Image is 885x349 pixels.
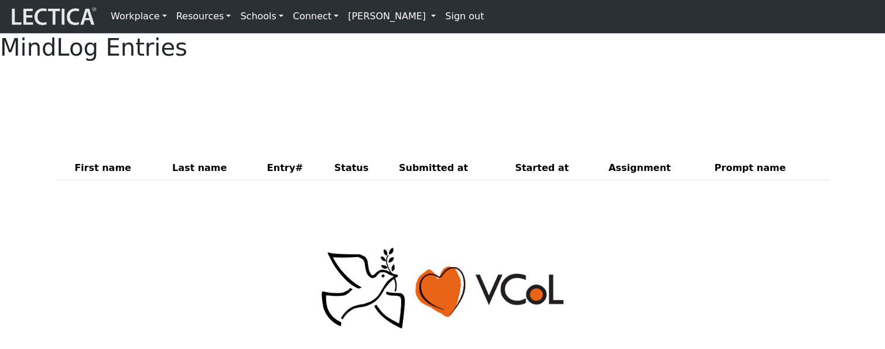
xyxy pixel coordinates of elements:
th: Entry# [262,156,330,180]
th: First name [70,156,168,180]
th: Assignment [604,156,710,180]
a: Workplace [106,5,172,28]
img: lecticalive [9,5,97,28]
th: Started at [510,156,603,180]
img: Peace, love, VCoL [317,246,568,331]
th: Status [330,156,394,180]
a: Schools [235,5,288,28]
a: Sign out [440,5,488,28]
th: Submitted at [394,156,510,180]
a: [PERSON_NAME] [343,5,440,28]
th: Last name [168,156,262,180]
a: Resources [172,5,236,28]
th: Prompt name [710,156,829,180]
a: Connect [288,5,343,28]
